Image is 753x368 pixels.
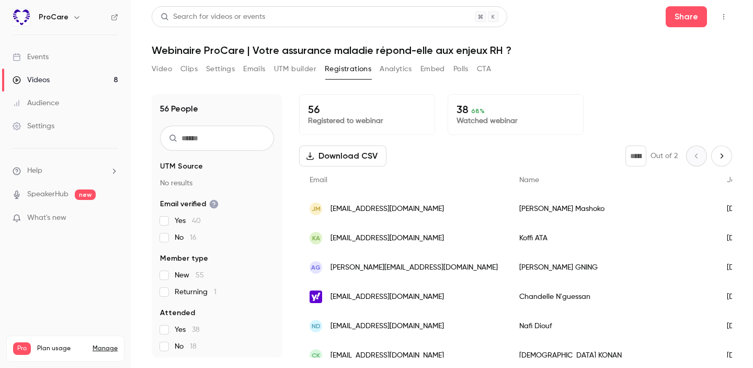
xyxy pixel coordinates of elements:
[192,326,200,333] span: 38
[330,292,444,303] span: [EMAIL_ADDRESS][DOMAIN_NAME]
[299,146,386,166] button: Download CSV
[519,176,539,184] span: Name
[308,103,426,116] p: 56
[380,61,412,77] button: Analytics
[13,98,59,108] div: Audience
[651,151,678,161] p: Out of 2
[75,189,96,200] span: new
[477,61,491,77] button: CTA
[308,116,426,126] p: Registered to webinar
[509,224,716,253] div: Koffi ATA
[160,161,203,172] span: UTM Source
[160,253,208,264] span: Member type
[190,234,197,241] span: 16
[214,288,216,296] span: 1
[330,262,498,273] span: [PERSON_NAME][EMAIL_ADDRESS][DOMAIN_NAME]
[175,216,201,226] span: Yes
[13,165,118,176] li: help-dropdown-opener
[509,194,716,224] div: [PERSON_NAME] Mashoko
[457,103,575,116] p: 38
[13,121,54,131] div: Settings
[274,61,316,77] button: UTM builder
[509,311,716,341] div: Nafi Diouf
[152,61,172,77] button: Video
[160,178,274,188] p: No results
[175,341,197,352] span: No
[160,308,195,318] span: Attended
[192,217,201,225] span: 40
[196,272,204,279] span: 55
[312,233,320,243] span: KA
[312,204,321,214] span: JM
[206,61,235,77] button: Settings
[310,291,322,303] img: yahoo.fr
[420,61,445,77] button: Embed
[509,253,716,282] div: [PERSON_NAME] GNING
[711,146,732,166] button: Next page
[175,287,216,297] span: Returning
[325,61,371,77] button: Registrations
[160,103,198,115] h1: 56 People
[160,199,219,209] span: Email verified
[311,263,321,272] span: AG
[175,325,200,335] span: Yes
[509,282,716,311] div: Chandelle N'guessan
[330,321,444,332] span: [EMAIL_ADDRESS][DOMAIN_NAME]
[180,61,198,77] button: Clips
[39,12,69,23] h6: ProCare
[453,61,469,77] button: Polls
[175,232,197,243] span: No
[27,189,69,200] a: SpeakerHub
[161,12,265,23] div: Search for videos or events
[13,9,30,26] img: ProCare
[666,6,707,27] button: Share
[330,233,444,244] span: [EMAIL_ADDRESS][DOMAIN_NAME]
[152,44,732,57] h1: Webinaire ProCare | Votre assurance maladie répond-elle aux enjeux RH ?
[471,107,485,115] span: 68 %
[310,176,327,184] span: Email
[27,213,66,224] span: What's new
[715,8,732,25] button: Top Bar Actions
[190,343,197,350] span: 18
[312,321,321,331] span: ND
[457,116,575,126] p: Watched webinar
[312,351,320,360] span: CK
[175,270,204,281] span: New
[93,344,118,353] a: Manage
[37,344,86,353] span: Plan usage
[13,342,31,355] span: Pro
[330,204,444,215] span: [EMAIL_ADDRESS][DOMAIN_NAME]
[243,61,265,77] button: Emails
[13,75,50,85] div: Videos
[330,350,444,361] span: [EMAIL_ADDRESS][DOMAIN_NAME]
[27,165,42,176] span: Help
[13,52,49,62] div: Events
